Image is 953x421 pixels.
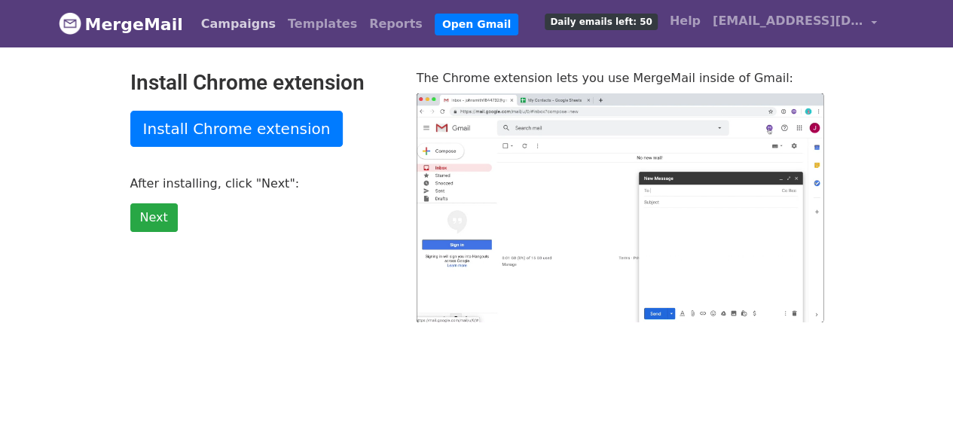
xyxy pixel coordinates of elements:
[664,6,707,36] a: Help
[59,12,81,35] img: MergeMail logo
[435,14,518,35] a: Open Gmail
[59,8,183,40] a: MergeMail
[130,175,394,191] p: After installing, click "Next":
[195,9,282,39] a: Campaigns
[130,203,178,232] a: Next
[130,111,344,147] a: Install Chrome extension
[713,12,863,30] span: [EMAIL_ADDRESS][DOMAIN_NAME]
[282,9,363,39] a: Templates
[130,70,394,96] h2: Install Chrome extension
[545,14,657,30] span: Daily emails left: 50
[417,70,823,86] p: The Chrome extension lets you use MergeMail inside of Gmail:
[539,6,663,36] a: Daily emails left: 50
[363,9,429,39] a: Reports
[878,349,953,421] iframe: Chat Widget
[707,6,883,41] a: [EMAIL_ADDRESS][DOMAIN_NAME]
